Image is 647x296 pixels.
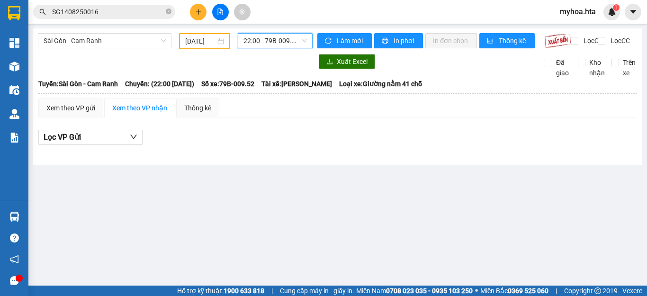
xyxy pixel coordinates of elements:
div: Xem theo VP nhận [112,103,167,113]
span: plus [195,9,202,15]
button: printerIn phơi [374,33,423,48]
span: message [10,276,19,285]
span: Hỗ trợ kỹ thuật: [177,286,264,296]
span: In phơi [394,36,415,46]
span: question-circle [10,233,19,242]
span: Tài xế: [PERSON_NAME] [261,79,332,89]
span: Loại xe: Giường nằm 41 chỗ [339,79,422,89]
span: copyright [594,287,601,294]
img: warehouse-icon [9,85,19,95]
span: Thống kê [499,36,527,46]
span: Sài Gòn - Cam Ranh [44,34,166,48]
span: file-add [217,9,224,15]
span: sync [325,37,333,45]
button: In đơn chọn [425,33,477,48]
img: warehouse-icon [9,109,19,119]
img: logo-vxr [8,6,20,20]
span: 22:00 - 79B-009.52 [243,34,307,48]
input: 14/08/2025 [185,36,216,46]
span: ⚪️ [475,289,478,293]
span: | [556,286,557,296]
strong: 0708 023 035 - 0935 103 250 [386,287,473,295]
span: Miền Bắc [480,286,548,296]
img: warehouse-icon [9,212,19,222]
img: icon-new-feature [608,8,616,16]
button: downloadXuất Excel [319,54,375,69]
button: bar-chartThống kê [479,33,535,48]
button: caret-down [625,4,641,20]
b: Tuyến: Sài Gòn - Cam Ranh [38,80,118,88]
span: Đã giao [552,57,573,78]
button: Lọc VP Gửi [38,130,143,145]
span: Lọc CR [580,36,604,46]
div: Thống kê [184,103,211,113]
span: Làm mới [337,36,364,46]
span: close-circle [166,9,171,14]
div: Xem theo VP gửi [46,103,95,113]
strong: 1900 633 818 [224,287,264,295]
sup: 1 [613,4,620,11]
span: printer [382,37,390,45]
span: aim [239,9,245,15]
img: 9k= [544,33,571,48]
span: notification [10,255,19,264]
span: Lọc CC [607,36,631,46]
input: Tìm tên, số ĐT hoặc mã đơn [52,7,164,17]
span: caret-down [629,8,638,16]
button: aim [234,4,251,20]
span: Lọc VP Gửi [44,131,81,143]
span: close-circle [166,8,171,17]
button: file-add [212,4,229,20]
img: warehouse-icon [9,62,19,72]
span: Số xe: 79B-009.52 [201,79,254,89]
span: Cung cấp máy in - giấy in: [280,286,354,296]
button: syncLàm mới [317,33,372,48]
img: dashboard-icon [9,38,19,48]
span: bar-chart [487,37,495,45]
span: | [271,286,273,296]
span: Miền Nam [356,286,473,296]
span: 1 [614,4,618,11]
span: search [39,9,46,15]
img: solution-icon [9,133,19,143]
span: Kho nhận [585,57,609,78]
span: myhoa.hta [552,6,603,18]
strong: 0369 525 060 [508,287,548,295]
span: Chuyến: (22:00 [DATE]) [125,79,194,89]
span: Trên xe [619,57,639,78]
button: plus [190,4,207,20]
span: down [130,133,137,141]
